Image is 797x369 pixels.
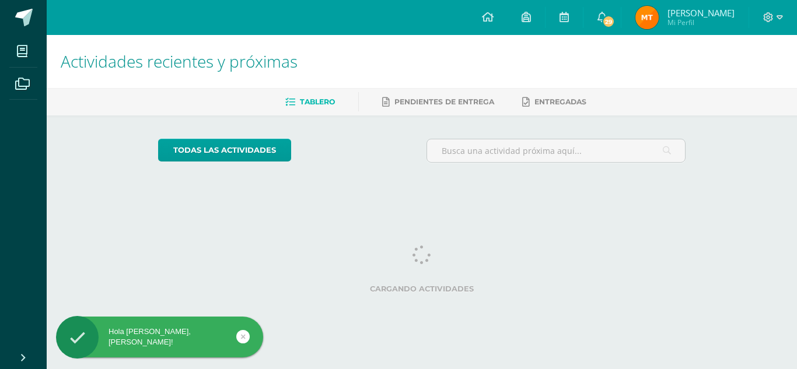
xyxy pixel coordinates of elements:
span: Pendientes de entrega [394,97,494,106]
label: Cargando actividades [158,284,686,293]
div: Hola [PERSON_NAME], [PERSON_NAME]! [56,326,263,347]
a: todas las Actividades [158,139,291,161]
input: Busca una actividad próxima aquí... [427,139,686,162]
span: Actividades recientes y próximas [61,50,298,72]
a: Tablero [285,93,335,111]
span: Mi Perfil [667,17,735,27]
a: Entregadas [522,93,586,111]
a: Pendientes de entrega [382,93,494,111]
span: 29 [602,15,615,28]
img: e31f9f6f4a257c0ce135a704c0b50aef.png [635,6,659,29]
span: Tablero [300,97,335,106]
span: [PERSON_NAME] [667,7,735,19]
span: Entregadas [534,97,586,106]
